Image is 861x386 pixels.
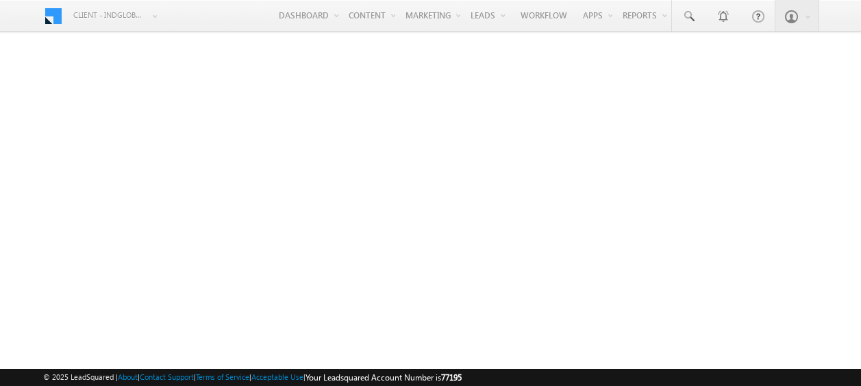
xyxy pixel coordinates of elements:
[305,372,462,383] span: Your Leadsquared Account Number is
[140,372,194,381] a: Contact Support
[251,372,303,381] a: Acceptable Use
[196,372,249,381] a: Terms of Service
[118,372,138,381] a: About
[441,372,462,383] span: 77195
[73,8,145,22] span: Client - indglobal2 (77195)
[43,371,462,384] span: © 2025 LeadSquared | | | | |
